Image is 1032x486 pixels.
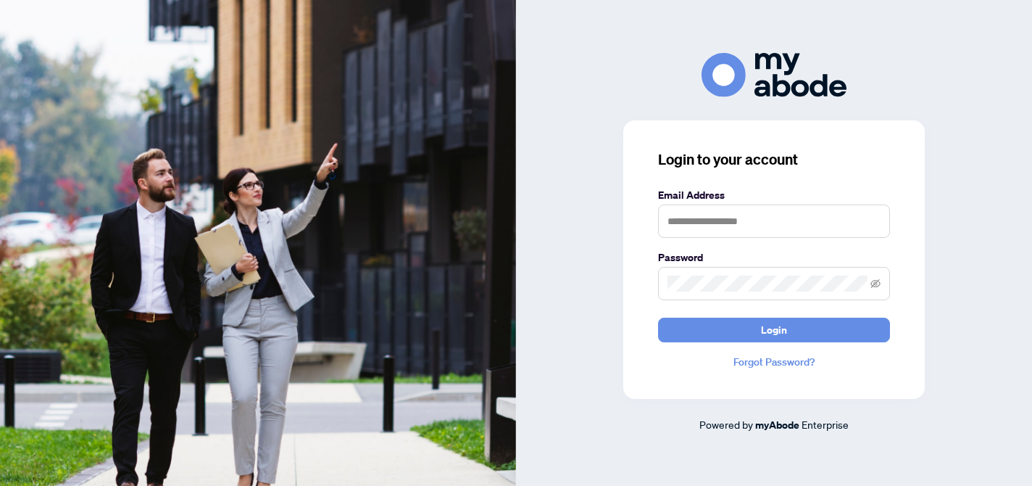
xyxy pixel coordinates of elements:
span: Enterprise [802,418,849,431]
label: Password [658,250,890,265]
a: myAbode [755,417,799,433]
img: ma-logo [702,53,846,97]
span: eye-invisible [870,279,881,289]
label: Email Address [658,187,890,203]
a: Forgot Password? [658,354,890,370]
span: Powered by [699,418,753,431]
button: Login [658,318,890,342]
h3: Login to your account [658,149,890,170]
span: Login [761,318,787,342]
